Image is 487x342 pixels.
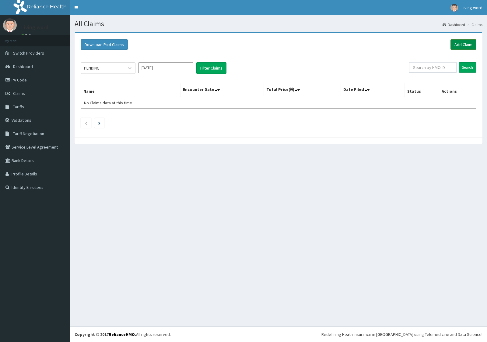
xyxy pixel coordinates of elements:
[466,22,482,27] li: Claims
[180,83,264,97] th: Encounter Date
[13,104,24,110] span: Tariffs
[443,22,465,27] a: Dashboard
[81,39,128,50] button: Download Paid Claims
[439,83,476,97] th: Actions
[3,18,17,32] img: User Image
[109,332,135,337] a: RelianceHMO
[75,20,482,28] h1: All Claims
[21,33,36,38] a: Online
[450,4,458,12] img: User Image
[13,131,44,136] span: Tariff Negotiation
[84,65,100,71] div: PENDING
[75,332,136,337] strong: Copyright © 2017 .
[98,120,100,126] a: Next page
[450,39,476,50] a: Add Claim
[13,64,33,69] span: Dashboard
[13,50,44,56] span: Switch Providers
[264,83,341,97] th: Total Price(₦)
[85,120,87,126] a: Previous page
[462,5,482,10] span: Living word
[21,25,48,30] p: Living word
[13,91,25,96] span: Claims
[70,326,487,342] footer: All rights reserved.
[459,62,476,73] input: Search
[196,62,226,74] button: Filter Claims
[321,331,482,337] div: Redefining Heath Insurance in [GEOGRAPHIC_DATA] using Telemedicine and Data Science!
[81,83,180,97] th: Name
[84,100,133,106] span: No Claims data at this time.
[409,62,457,73] input: Search by HMO ID
[138,62,193,73] input: Select Month and Year
[405,83,439,97] th: Status
[341,83,405,97] th: Date Filed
